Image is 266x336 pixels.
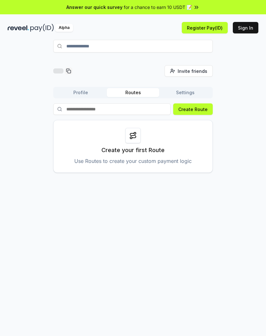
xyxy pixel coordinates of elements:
button: Routes [107,88,159,97]
button: Settings [159,88,211,97]
span: Invite friends [178,68,207,74]
span: for a chance to earn 10 USDT 📝 [124,4,192,10]
p: Create your first Route [101,146,165,155]
div: Alpha [55,24,73,32]
p: Use Routes to create your custom payment logic [74,157,192,165]
span: Answer our quick survey [66,4,122,10]
button: Create Route [173,103,213,115]
img: pay_id [30,24,54,32]
button: Invite friends [165,65,213,77]
img: reveel_dark [8,24,29,32]
button: Profile [55,88,107,97]
button: Sign In [233,22,258,33]
button: Register Pay(ID) [182,22,228,33]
